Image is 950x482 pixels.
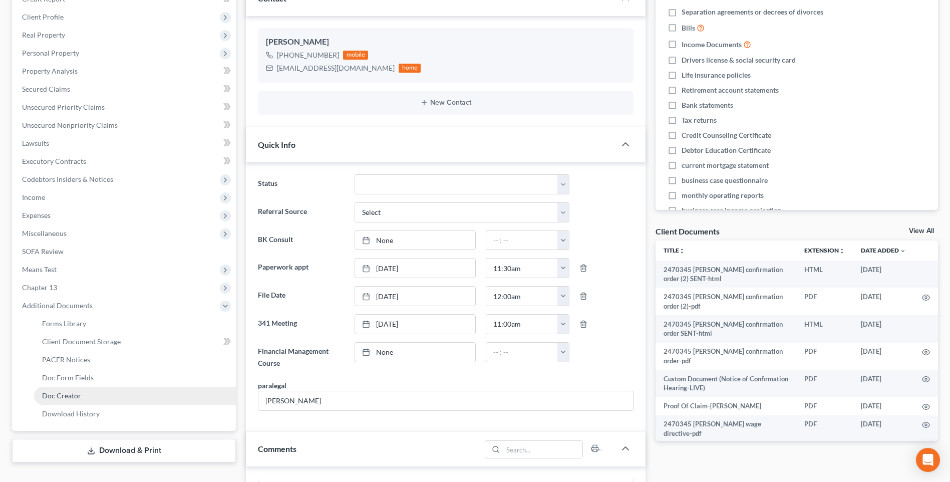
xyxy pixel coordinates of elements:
[42,391,81,400] span: Doc Creator
[14,134,236,152] a: Lawsuits
[804,247,845,254] a: Extensionunfold_more
[22,193,45,201] span: Income
[682,85,779,95] span: Retirement account statements
[682,23,695,33] span: Bills
[42,409,100,418] span: Download History
[22,157,86,165] span: Executory Contracts
[486,231,558,250] input: -- : --
[682,190,764,200] span: monthly operating reports
[277,50,339,60] div: [PHONE_NUMBER]
[682,7,823,17] span: Separation agreements or decrees of divorces
[656,370,796,397] td: Custom Document (Notice of Confirmation Hearing-LIVE)
[22,121,118,129] span: Unsecured Nonpriority Claims
[656,288,796,315] td: 2470345 [PERSON_NAME] confirmation order (2)-pdf
[42,337,121,346] span: Client Document Storage
[253,174,349,194] label: Status
[796,343,853,370] td: PDF
[853,370,914,397] td: [DATE]
[682,115,717,125] span: Tax returns
[34,369,236,387] a: Doc Form Fields
[682,70,751,80] span: Life insurance policies
[682,40,742,50] span: Income Documents
[861,247,906,254] a: Date Added expand_more
[682,160,769,170] span: current mortgage statement
[14,98,236,116] a: Unsecured Priority Claims
[355,315,475,334] a: [DATE]
[34,315,236,333] a: Forms Library
[258,391,633,410] input: --
[682,130,771,140] span: Credit Counseling Certificate
[909,227,934,234] a: View All
[14,116,236,134] a: Unsecured Nonpriority Claims
[22,103,105,111] span: Unsecured Priority Claims
[22,211,51,219] span: Expenses
[839,248,845,254] i: unfold_more
[853,415,914,443] td: [DATE]
[22,301,93,310] span: Additional Documents
[22,139,49,147] span: Lawsuits
[355,287,475,306] a: [DATE]
[853,397,914,415] td: [DATE]
[682,55,796,65] span: Drivers license & social security card
[34,333,236,351] a: Client Document Storage
[14,152,236,170] a: Executory Contracts
[682,175,768,185] span: business case questionnaire
[22,13,64,21] span: Client Profile
[796,415,853,443] td: PDF
[916,448,940,472] div: Open Intercom Messenger
[34,405,236,423] a: Download History
[22,85,70,93] span: Secured Claims
[258,140,295,149] span: Quick Info
[486,315,558,334] input: -- : --
[486,287,558,306] input: -- : --
[253,230,349,251] label: BK Consult
[355,231,475,250] a: None
[266,99,625,107] button: New Contact
[656,261,796,288] td: 2470345 [PERSON_NAME] confirmation order (2) SENT-html
[343,51,368,60] div: mobile
[656,226,720,236] div: Client Documents
[503,441,582,458] input: Search...
[22,67,78,75] span: Property Analysis
[258,380,286,391] div: paralegal
[796,288,853,315] td: PDF
[355,343,475,362] a: None
[253,342,349,372] label: Financial Management Course
[853,288,914,315] td: [DATE]
[266,36,625,48] div: [PERSON_NAME]
[253,202,349,222] label: Referral Source
[22,175,113,183] span: Codebtors Insiders & Notices
[253,314,349,334] label: 341 Meeting
[664,247,685,254] a: Titleunfold_more
[853,343,914,370] td: [DATE]
[42,373,94,382] span: Doc Form Fields
[12,439,236,462] a: Download & Print
[900,248,906,254] i: expand_more
[796,261,853,288] td: HTML
[34,351,236,369] a: PACER Notices
[853,261,914,288] td: [DATE]
[14,62,236,80] a: Property Analysis
[853,315,914,343] td: [DATE]
[14,80,236,98] a: Secured Claims
[22,247,64,256] span: SOFA Review
[656,343,796,370] td: 2470345 [PERSON_NAME] confirmation order-pdf
[253,258,349,278] label: Paperwork appt
[22,31,65,39] span: Real Property
[34,387,236,405] a: Doc Creator
[42,355,90,364] span: PACER Notices
[14,243,236,261] a: SOFA Review
[656,315,796,343] td: 2470345 [PERSON_NAME] confirmation order SENT-html
[355,259,475,278] a: [DATE]
[796,397,853,415] td: PDF
[656,415,796,443] td: 2470345 [PERSON_NAME] wage directive-pdf
[22,229,67,237] span: Miscellaneous
[42,319,86,328] span: Forms Library
[22,49,79,57] span: Personal Property
[399,64,421,73] div: home
[656,397,796,415] td: Proof Of Claim-[PERSON_NAME]
[682,205,782,215] span: business case income projection
[277,63,395,73] div: [EMAIL_ADDRESS][DOMAIN_NAME]
[682,145,771,155] span: Debtor Education Certificate
[682,100,733,110] span: Bank statements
